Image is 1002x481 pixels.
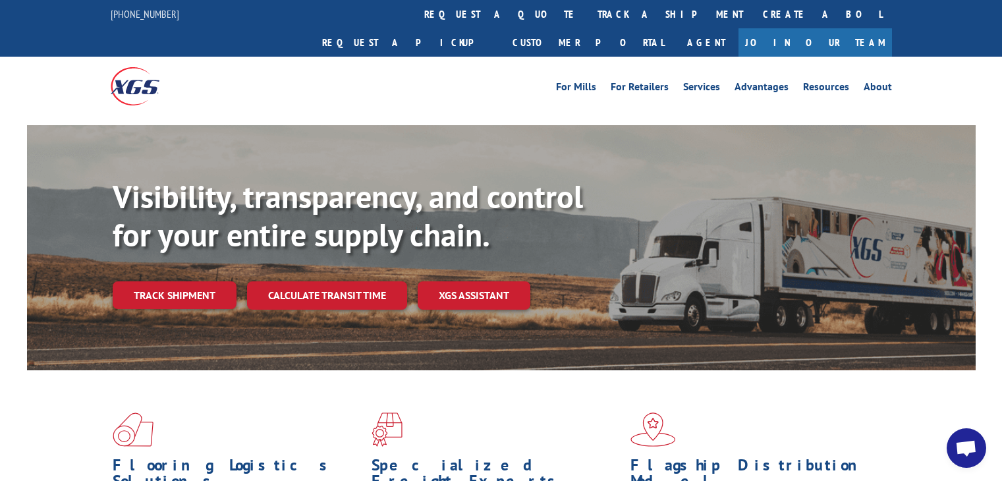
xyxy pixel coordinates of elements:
[372,412,403,447] img: xgs-icon-focused-on-flooring-red
[864,82,892,96] a: About
[683,82,720,96] a: Services
[312,28,503,57] a: Request a pickup
[674,28,738,57] a: Agent
[247,281,407,310] a: Calculate transit time
[738,28,892,57] a: Join Our Team
[113,412,153,447] img: xgs-icon-total-supply-chain-intelligence-red
[611,82,669,96] a: For Retailers
[947,428,986,468] div: Open chat
[630,412,676,447] img: xgs-icon-flagship-distribution-model-red
[111,7,179,20] a: [PHONE_NUMBER]
[113,176,583,255] b: Visibility, transparency, and control for your entire supply chain.
[803,82,849,96] a: Resources
[735,82,789,96] a: Advantages
[113,281,237,309] a: Track shipment
[556,82,596,96] a: For Mills
[418,281,530,310] a: XGS ASSISTANT
[503,28,674,57] a: Customer Portal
